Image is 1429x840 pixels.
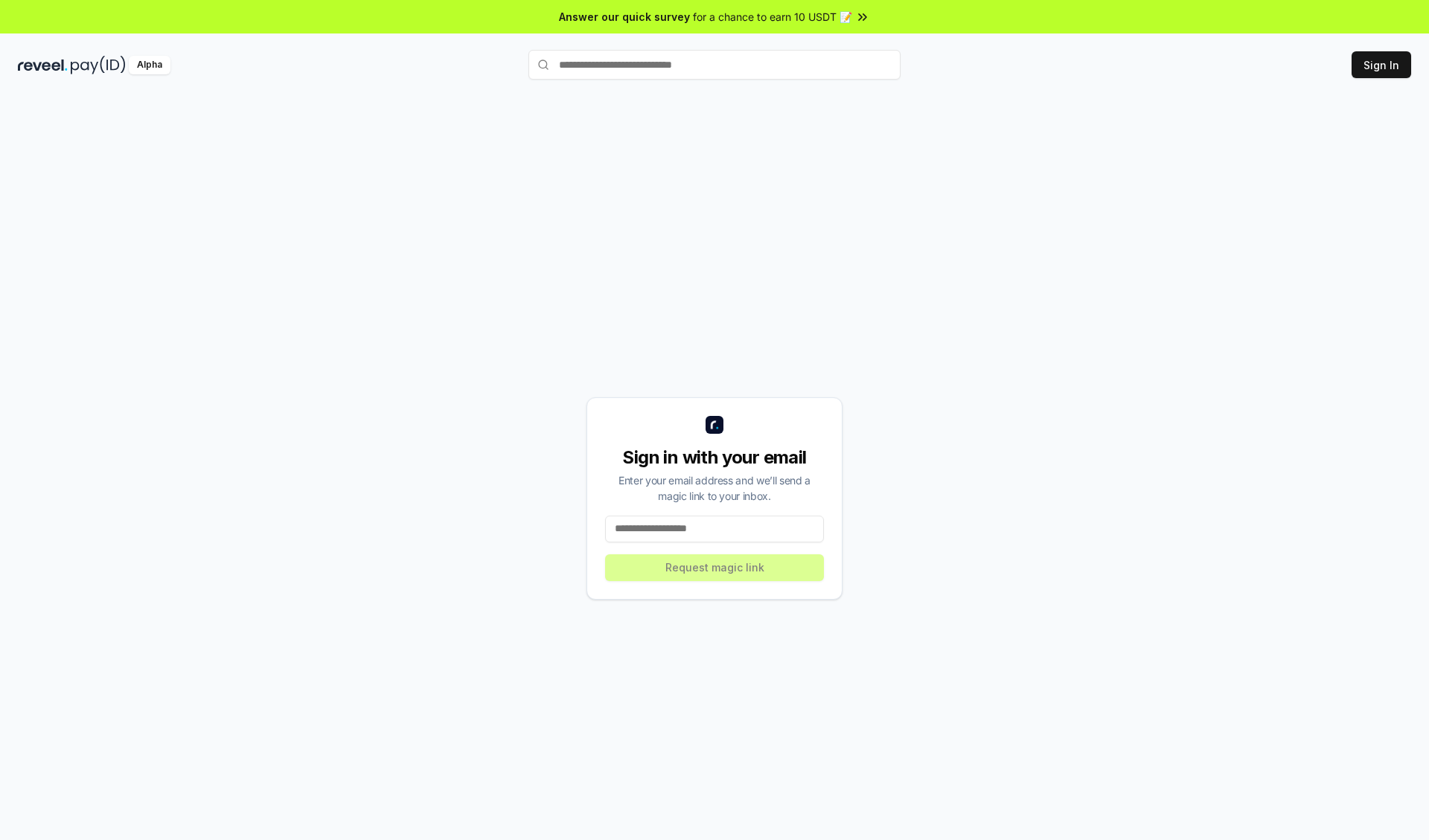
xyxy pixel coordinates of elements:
div: Alpha [129,56,170,74]
button: Sign In [1352,51,1411,78]
img: logo_small [706,416,723,434]
img: reveel_dark [18,56,68,74]
div: Sign in with your email [605,446,824,469]
span: Answer our quick survey [559,9,690,25]
img: pay_id [71,56,126,74]
div: Enter your email address and we’ll send a magic link to your inbox. [605,472,824,504]
span: for a chance to earn 10 USDT 📝 [693,9,852,25]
